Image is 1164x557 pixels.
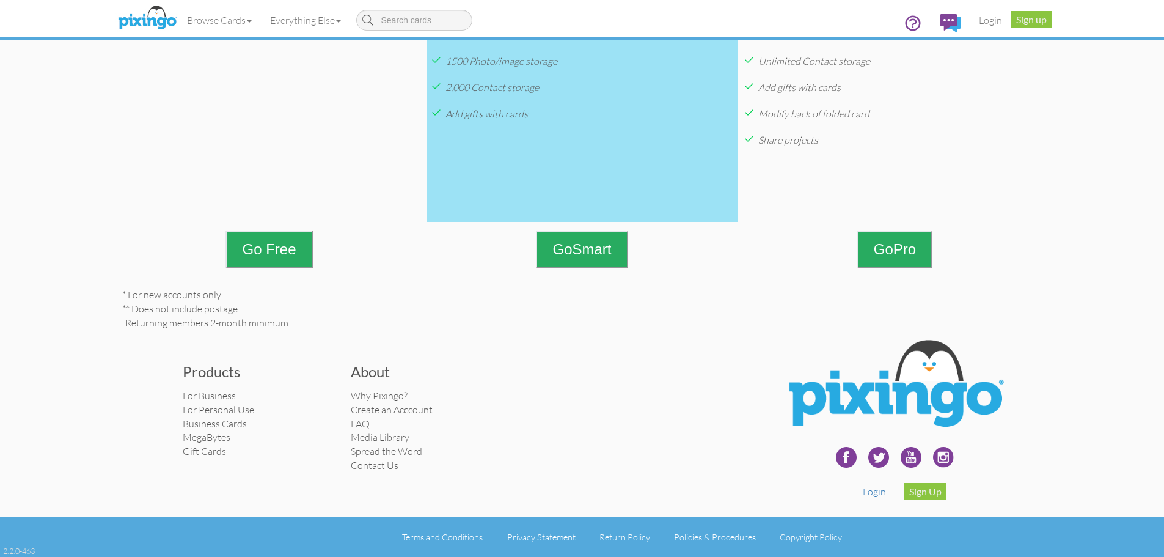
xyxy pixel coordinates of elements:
a: Sign up [1011,11,1052,28]
input: Search cards [356,10,472,31]
span: Add gifts with cards [758,81,841,94]
a: Media Library [351,431,409,443]
div: * For new accounts only. [113,288,1052,302]
span: Modify back of folded card [758,108,869,120]
a: Policies & Procedures [674,532,756,542]
a: Business Cards [183,418,247,430]
span: 1500 Photo/image storage [445,55,557,67]
a: Gift Cards [183,445,226,457]
div: 2.2.0-463 [3,545,35,556]
a: Login [970,5,1011,35]
img: youtube-240.png [896,442,926,473]
a: Contact Us [351,459,398,471]
div: ** Does not include postage. [113,302,1052,316]
h3: About [351,364,500,380]
button: GoSmart [536,231,628,268]
h3: Products [183,364,332,380]
span: 2,000 Contact storage [445,81,539,94]
a: Why Pixingo? [351,389,408,402]
a: Browse Cards [178,5,261,35]
img: facebook-240.png [831,442,862,473]
img: twitter-240.png [863,442,894,473]
a: Login [863,485,886,498]
img: comments.svg [940,14,961,32]
button: Go Free [225,231,312,268]
span: Unlimited Contact storage [758,55,870,67]
a: Privacy Statement [507,532,576,542]
span: Go [874,241,893,257]
a: Copyright Policy [780,532,842,542]
a: Sign Up [904,483,946,500]
span: Add gifts with cards [445,108,528,120]
img: pixingo logo [115,3,180,34]
a: Create an Acccount [351,404,433,416]
a: Everything Else [261,5,350,35]
a: For Personal Use [183,404,254,416]
a: For Business [183,389,236,402]
button: GoPro [857,231,932,268]
a: Spread the Word [351,445,422,457]
a: FAQ [351,418,370,430]
a: Terms and Conditions [402,532,483,542]
img: Pixingo Logo [776,330,1014,443]
a: MegaBytes [183,431,230,443]
img: instagram.svg [928,442,959,473]
span: Share projects [758,134,818,146]
div: Returning members 2-month minimum. [116,316,1055,330]
a: Return Policy [599,532,650,542]
span: Go [552,241,572,257]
